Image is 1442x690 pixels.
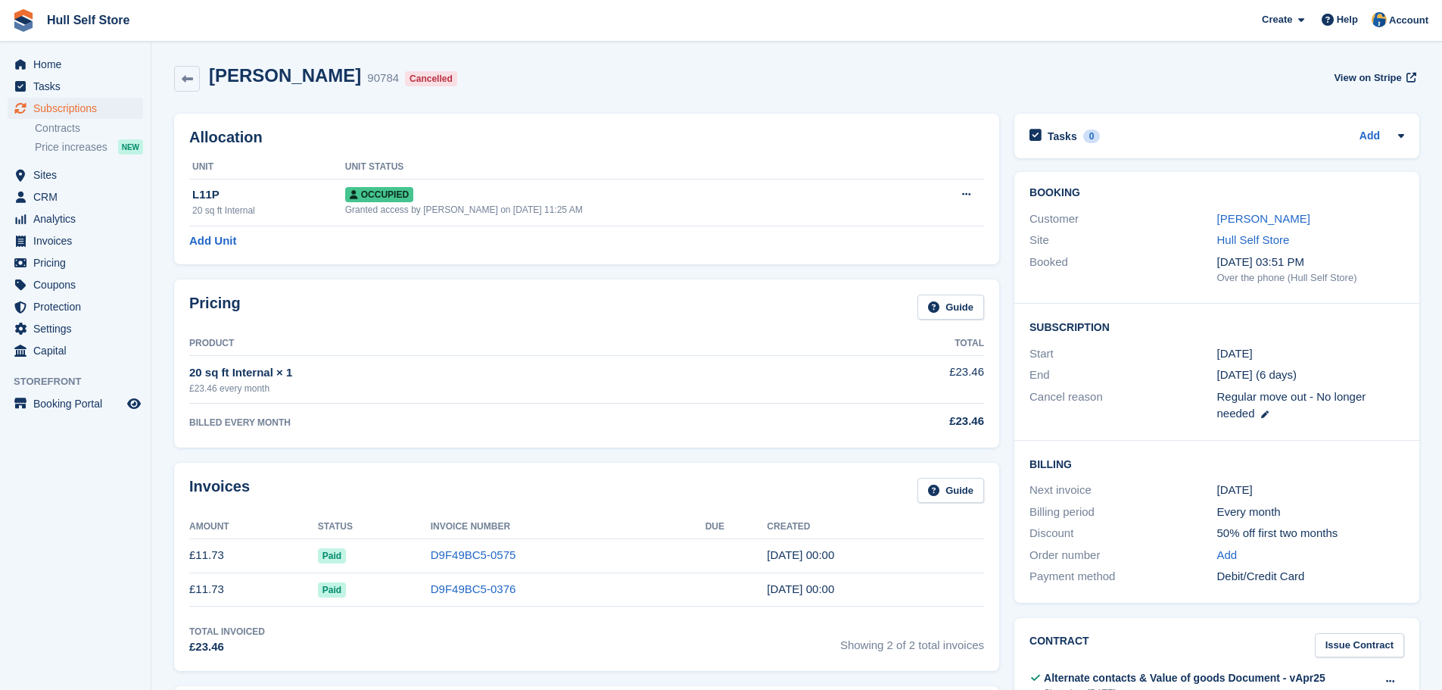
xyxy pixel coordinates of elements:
[33,164,124,186] span: Sites
[405,71,457,86] div: Cancelled
[1217,482,1404,499] div: [DATE]
[189,416,784,429] div: BILLED EVERY MONTH
[1217,390,1366,420] span: Regular move out - No longer needed
[1334,70,1401,86] span: View on Stripe
[1217,254,1404,271] div: [DATE] 03:51 PM
[1217,525,1404,542] div: 50% off first two months
[118,139,143,155] div: NEW
[8,98,143,119] a: menu
[431,548,516,561] a: D9F49BC5-0575
[33,98,124,119] span: Subscriptions
[1217,270,1404,286] div: Over the phone (Hull Self Store)
[1029,456,1404,471] h2: Billing
[431,582,516,595] a: D9F49BC5-0376
[1217,212,1310,225] a: [PERSON_NAME]
[1217,233,1290,246] a: Hull Self Store
[1029,504,1216,521] div: Billing period
[8,76,143,97] a: menu
[1029,254,1216,286] div: Booked
[1044,670,1325,686] div: Alternate contacts & Value of goods Document - vApr25
[33,76,124,97] span: Tasks
[189,233,236,250] a: Add Unit
[1217,345,1253,363] time: 2025-07-03 23:00:00 UTC
[345,155,909,180] th: Unit Status
[8,318,143,339] a: menu
[1029,525,1216,542] div: Discount
[12,9,35,32] img: stora-icon-8386f47178a22dfd0bd8f6a31ec36ba5ce8667c1dd55bd0f319d3a0aa187defe.svg
[33,230,124,251] span: Invoices
[1217,368,1297,381] span: [DATE] (6 days)
[367,70,399,87] div: 90784
[1029,482,1216,499] div: Next invoice
[189,515,318,539] th: Amount
[192,186,345,204] div: L11P
[784,413,985,430] div: £23.46
[33,318,124,339] span: Settings
[8,230,143,251] a: menu
[35,139,143,155] a: Price increases NEW
[1048,130,1077,143] h2: Tasks
[1262,12,1292,27] span: Create
[318,515,431,539] th: Status
[125,395,143,413] a: Preview store
[1029,232,1216,249] div: Site
[33,340,124,361] span: Capital
[8,208,143,229] a: menu
[917,295,984,320] a: Guide
[192,204,345,217] div: 20 sq ft Internal
[8,54,143,75] a: menu
[33,54,124,75] span: Home
[189,364,784,382] div: 20 sq ft Internal × 1
[431,515,705,539] th: Invoice Number
[33,296,124,317] span: Protection
[345,187,413,202] span: Occupied
[1029,367,1216,384] div: End
[33,274,124,295] span: Coupons
[1315,633,1404,658] a: Issue Contract
[189,129,984,146] h2: Allocation
[1359,128,1380,145] a: Add
[917,478,984,503] a: Guide
[1389,13,1428,28] span: Account
[767,582,834,595] time: 2025-07-03 23:00:06 UTC
[767,548,834,561] time: 2025-08-03 23:00:54 UTC
[8,393,143,414] a: menu
[1029,633,1089,658] h2: Contract
[8,252,143,273] a: menu
[41,8,135,33] a: Hull Self Store
[1029,345,1216,363] div: Start
[784,332,985,356] th: Total
[8,296,143,317] a: menu
[8,186,143,208] a: menu
[8,274,143,295] a: menu
[1029,547,1216,564] div: Order number
[189,539,318,573] td: £11.73
[33,252,124,273] span: Pricing
[705,515,768,539] th: Due
[1029,389,1216,423] div: Cancel reason
[189,155,345,180] th: Unit
[840,625,984,656] span: Showing 2 of 2 total invoices
[1029,568,1216,585] div: Payment method
[1217,568,1404,585] div: Debit/Credit Card
[1372,12,1387,27] img: Hull Self Store
[189,332,784,356] th: Product
[1029,187,1404,199] h2: Booking
[1328,65,1419,90] a: View on Stripe
[767,515,984,539] th: Created
[1083,130,1101,143] div: 0
[189,638,265,656] div: £23.46
[35,121,143,136] a: Contracts
[8,164,143,186] a: menu
[189,573,318,607] td: £11.73
[189,478,250,503] h2: Invoices
[318,582,346,598] span: Paid
[33,208,124,229] span: Analytics
[318,548,346,564] span: Paid
[33,393,124,414] span: Booking Portal
[1029,319,1404,334] h2: Subscription
[1217,547,1238,564] a: Add
[1029,211,1216,228] div: Customer
[209,65,361,86] h2: [PERSON_NAME]
[189,295,241,320] h2: Pricing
